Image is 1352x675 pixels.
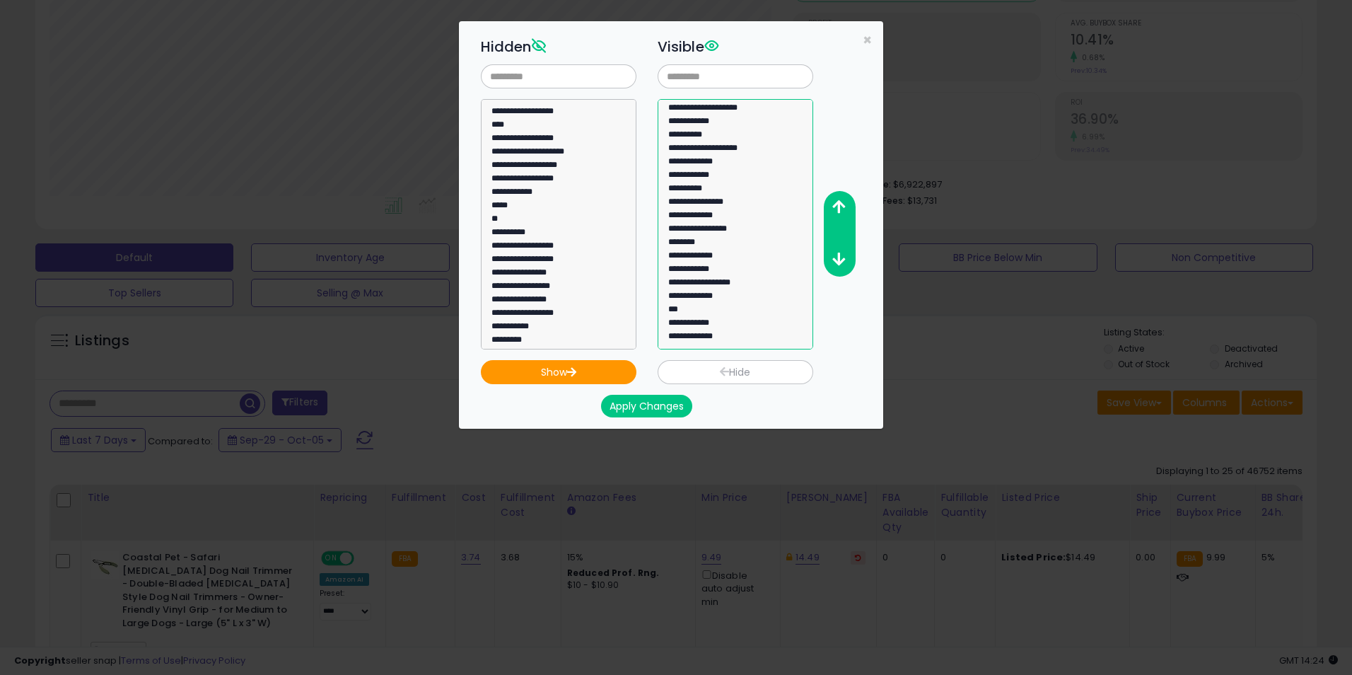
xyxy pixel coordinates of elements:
button: Show [481,360,636,384]
h3: Hidden [481,36,636,57]
h3: Visible [658,36,813,57]
button: Apply Changes [601,395,692,417]
span: × [863,30,872,50]
button: Hide [658,360,813,384]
